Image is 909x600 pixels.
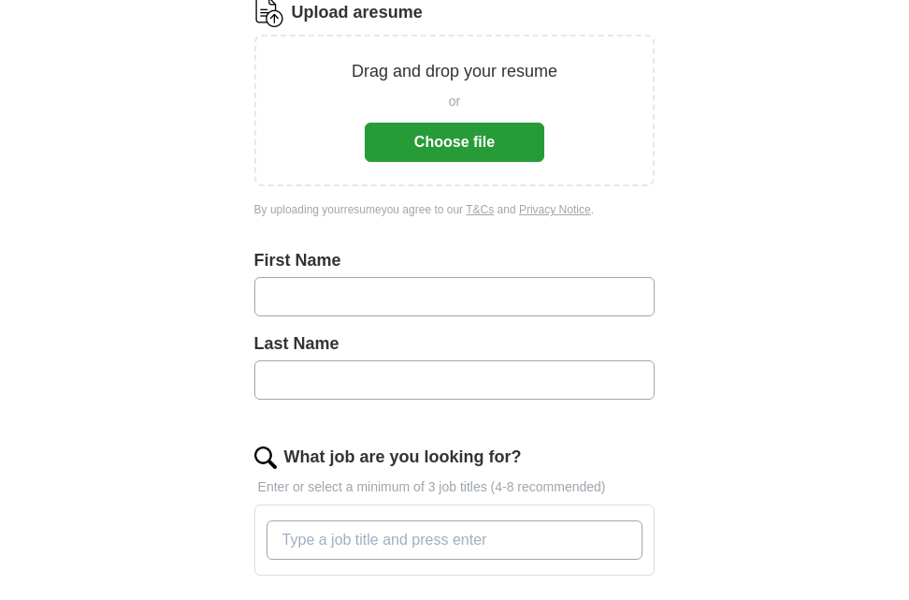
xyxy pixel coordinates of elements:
p: Enter or select a minimum of 3 job titles (4-8 recommended) [254,477,656,497]
p: Drag and drop your resume [352,59,557,84]
span: or [449,92,460,111]
button: Choose file [365,123,544,162]
label: Last Name [254,331,656,357]
label: First Name [254,248,656,273]
div: By uploading your resume you agree to our and . [254,201,656,218]
a: Privacy Notice [519,203,591,216]
input: Type a job title and press enter [267,520,643,560]
label: What job are you looking for? [284,445,522,470]
a: T&Cs [466,203,494,216]
img: search.png [254,446,277,469]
